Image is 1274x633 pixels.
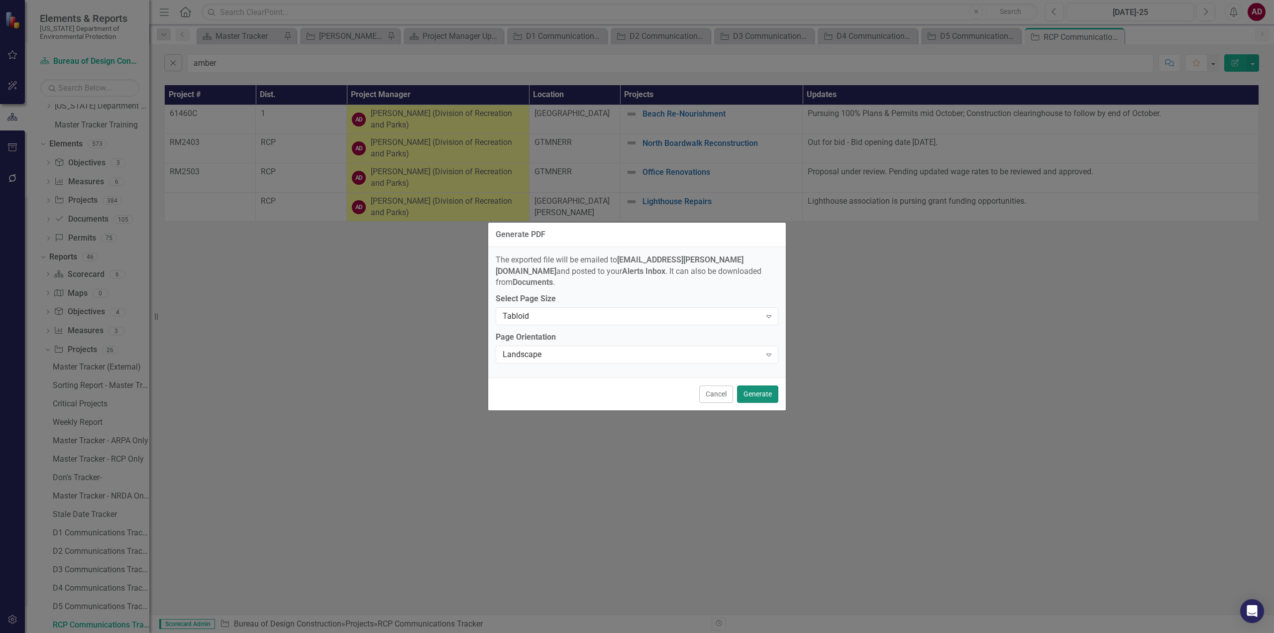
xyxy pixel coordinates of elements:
[622,266,665,276] strong: Alerts Inbox
[737,385,778,403] button: Generate
[496,255,743,276] strong: [EMAIL_ADDRESS][PERSON_NAME][DOMAIN_NAME]
[496,255,761,287] span: The exported file will be emailed to and posted to your . It can also be downloaded from .
[1240,599,1264,623] div: Open Intercom Messenger
[496,293,778,305] label: Select Page Size
[503,311,761,322] div: Tabloid
[496,332,778,343] label: Page Orientation
[496,230,545,239] div: Generate PDF
[513,277,553,287] strong: Documents
[699,385,733,403] button: Cancel
[503,349,761,361] div: Landscape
